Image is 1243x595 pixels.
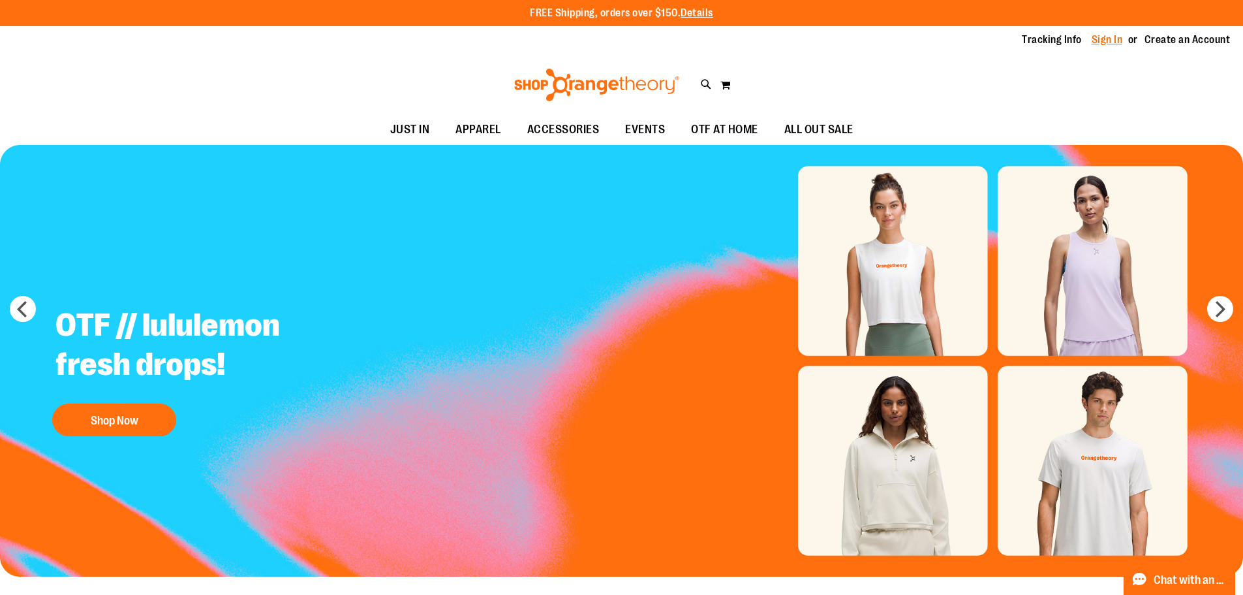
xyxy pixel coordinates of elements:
span: JUST IN [390,115,430,144]
a: Sign In [1092,33,1123,47]
span: ACCESSORIES [527,115,600,144]
p: FREE Shipping, orders over $150. [530,6,713,21]
span: ALL OUT SALE [784,115,853,144]
img: Shop Orangetheory [512,69,681,101]
button: Shop Now [52,404,176,436]
a: Create an Account [1144,33,1231,47]
span: EVENTS [625,115,665,144]
a: Details [681,7,713,19]
span: APPAREL [455,115,501,144]
h2: OTF // lululemon fresh drops! [46,296,370,397]
a: OTF // lululemon fresh drops! Shop Now [46,296,370,443]
button: prev [10,296,36,322]
span: OTF AT HOME [691,115,758,144]
button: Chat with an Expert [1124,565,1236,595]
a: Tracking Info [1022,33,1082,47]
span: Chat with an Expert [1154,574,1227,587]
button: next [1207,296,1233,322]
